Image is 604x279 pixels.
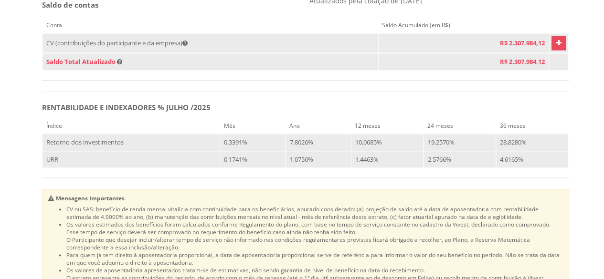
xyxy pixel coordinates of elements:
span: CV (contribuições do participante e da empresa) [46,39,188,47]
td: 1,4463% [351,151,424,168]
th: Conta [42,17,379,33]
li: Para quem já tem direito à aposentadoria proporcional, a data de aposentadoria proporcional serve... [66,251,564,266]
td: 1,0750% [286,151,351,168]
td: 4,6165% [496,151,569,168]
th: Saldo Acumulado (em R$) [378,17,549,33]
span: R$ 2.307.984,12 [500,39,545,47]
th: Ano [286,118,351,134]
li: Os valores estimados dos benefícios foram calculados conforme Regulamento do plano, com base no t... [66,220,564,251]
h5: RENTABILIDADE E INDEXADORES % JULHO /2025 [42,103,569,112]
td: URR [42,151,220,168]
th: 24 meses [424,118,496,134]
td: 0,3391% [220,134,286,151]
span: Saldo Total Atualizado [46,57,116,66]
th: Índice [42,118,220,134]
h5: Saldo de contas [42,1,302,9]
td: 0,1741% [220,151,286,168]
b: Mensagens Importantes [56,194,125,202]
td: 28,8280% [496,134,569,151]
th: 36 meses [496,118,569,134]
span: R$ 2.307.984,12 [500,57,545,66]
td: 19,2570% [424,134,496,151]
th: 12 meses [351,118,424,134]
li: CV ou SAS: benefício de renda mensal vitalícia com continuidade para os beneficiários, apurado co... [66,205,564,220]
td: 2,5766% [424,151,496,168]
th: Mês [220,118,286,134]
td: 10,0685% [351,134,424,151]
td: 7,8026% [286,134,351,151]
td: Retorno dos investimentos [42,134,220,151]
